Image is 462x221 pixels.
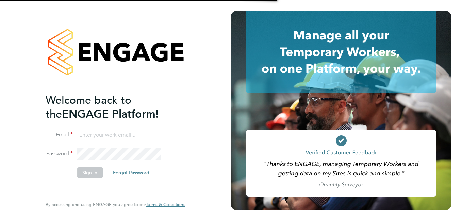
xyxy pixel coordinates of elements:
[146,202,185,207] a: Terms & Conditions
[46,150,73,157] label: Password
[77,167,103,178] button: Sign In
[77,129,161,141] input: Enter your work email...
[46,93,178,121] h2: ENGAGE Platform!
[46,93,131,121] span: Welcome back to the
[46,202,185,207] span: By accessing and using ENGAGE you agree to our
[46,131,73,138] label: Email
[108,167,155,178] button: Forgot Password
